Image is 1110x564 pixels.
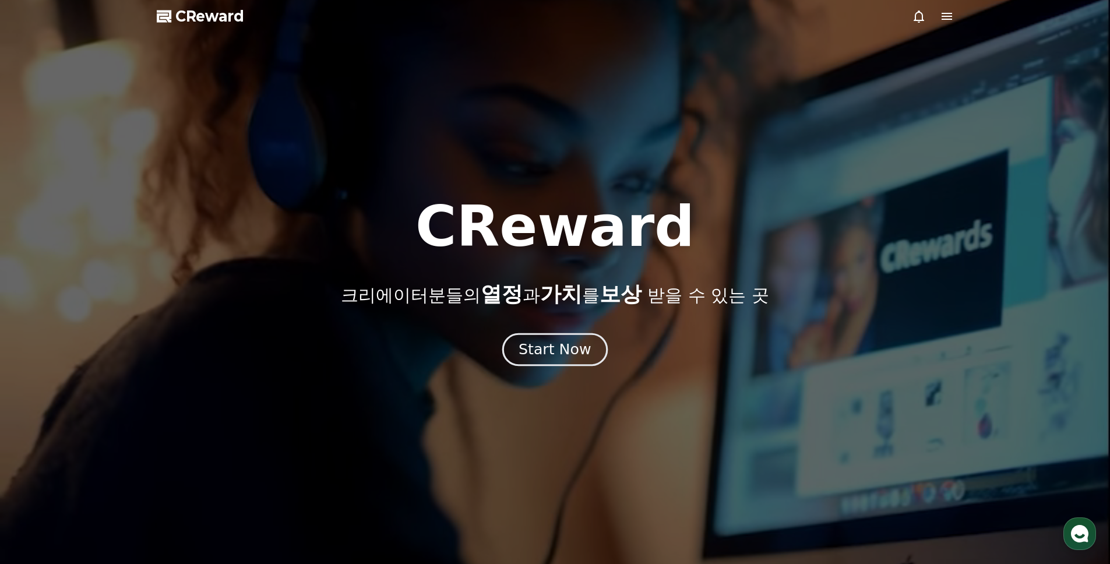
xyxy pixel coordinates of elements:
button: Start Now [502,333,608,366]
span: CReward [175,7,244,26]
h1: CReward [415,199,695,255]
div: Start Now [519,340,591,359]
a: 홈 [3,369,77,399]
a: Start Now [505,346,605,357]
span: 열정 [481,282,523,306]
a: CReward [157,7,244,26]
span: 설정 [180,387,194,396]
span: 홈 [37,387,44,396]
span: 가치 [540,282,582,306]
a: 설정 [150,369,224,399]
a: 대화 [77,369,150,399]
span: 대화 [107,387,121,397]
span: 보상 [600,282,642,306]
p: 크리에이터분들의 과 를 받을 수 있는 곳 [341,283,769,306]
